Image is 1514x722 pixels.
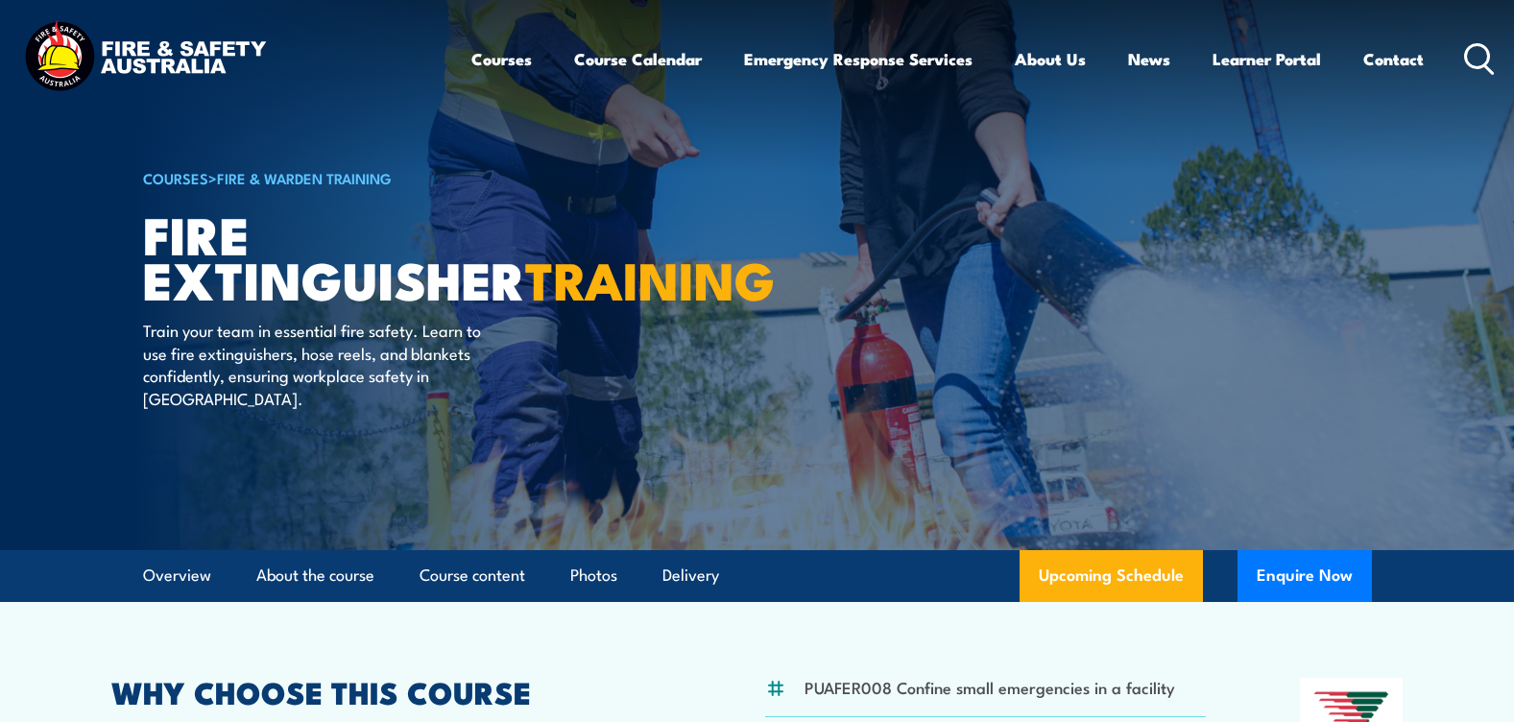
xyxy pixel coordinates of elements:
a: Upcoming Schedule [1020,550,1203,602]
a: Overview [143,550,211,601]
h2: WHY CHOOSE THIS COURSE [111,678,672,705]
a: Contact [1363,34,1424,84]
a: Learner Portal [1213,34,1321,84]
a: Fire & Warden Training [217,167,392,188]
button: Enquire Now [1238,550,1372,602]
a: Courses [471,34,532,84]
a: Course Calendar [574,34,702,84]
a: Emergency Response Services [744,34,973,84]
a: COURSES [143,167,208,188]
a: About Us [1015,34,1086,84]
a: News [1128,34,1170,84]
a: About the course [256,550,374,601]
a: Course content [420,550,525,601]
p: Train your team in essential fire safety. Learn to use fire extinguishers, hose reels, and blanke... [143,319,493,409]
a: Delivery [662,550,719,601]
a: Photos [570,550,617,601]
strong: TRAINING [525,238,775,318]
li: PUAFER008 Confine small emergencies in a facility [805,676,1175,698]
h6: > [143,166,617,189]
h1: Fire Extinguisher [143,211,617,301]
